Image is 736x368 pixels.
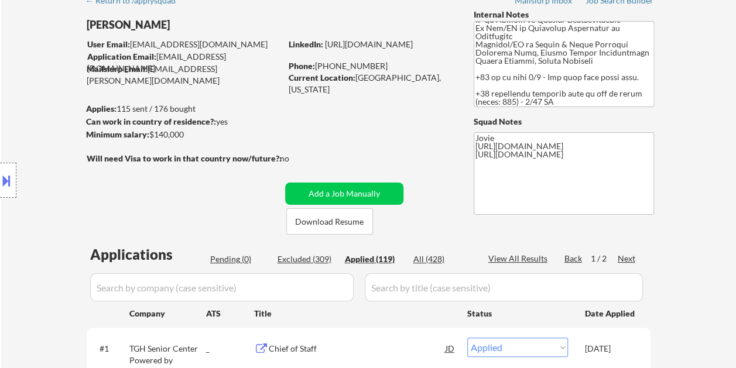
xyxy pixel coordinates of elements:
div: Company [129,308,206,319]
div: View All Results [488,253,551,264]
input: Search by company (case sensitive) [90,273,354,301]
div: [PHONE_NUMBER] [289,60,454,72]
strong: Mailslurp Email: [87,64,148,74]
strong: User Email: [87,39,130,49]
div: [GEOGRAPHIC_DATA], [US_STATE] [289,72,454,95]
div: Applied (119) [345,253,403,265]
strong: Phone: [289,61,315,71]
div: _ [206,343,254,355]
div: Internal Notes [474,9,654,20]
div: JD [444,338,456,359]
div: ATS [206,308,254,319]
input: Search by title (case sensitive) [365,273,643,301]
div: [EMAIL_ADDRESS][DOMAIN_NAME] [87,39,281,50]
button: Download Resume [286,208,373,235]
strong: Current Location: [289,73,355,82]
div: Title [254,308,456,319]
div: no [280,153,313,164]
div: [DATE] [585,343,636,355]
div: Next [618,253,636,264]
div: 1 / 2 [591,253,618,264]
div: [EMAIL_ADDRESS][DOMAIN_NAME] [87,51,281,74]
div: #1 [100,343,120,355]
strong: Application Email: [87,51,156,61]
a: [URL][DOMAIN_NAME] [325,39,413,49]
div: All (428) [413,253,472,265]
div: Squad Notes [474,116,654,128]
div: Date Applied [585,308,636,319]
div: [PERSON_NAME] [87,18,327,32]
div: Back [564,253,583,264]
div: Chief of Staff [269,343,446,355]
div: Excluded (309) [278,253,336,265]
div: Pending (0) [210,253,269,265]
button: Add a Job Manually [285,183,403,205]
div: Status [467,302,568,324]
strong: LinkedIn: [289,39,323,49]
div: [EMAIL_ADDRESS][PERSON_NAME][DOMAIN_NAME] [87,63,281,86]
